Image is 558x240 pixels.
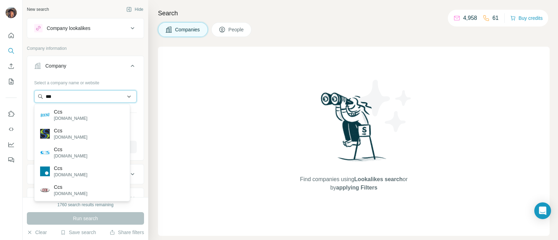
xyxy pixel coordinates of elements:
img: Ccs [40,148,50,157]
button: Clear [27,229,47,236]
button: Company [27,57,144,77]
div: Company [45,62,66,69]
img: Avatar [6,7,17,18]
button: Feedback [6,154,17,166]
p: [DOMAIN_NAME] [54,115,88,122]
button: My lists [6,75,17,88]
span: Find companies using or by [298,175,409,192]
span: People [228,26,244,33]
img: Surfe Illustration - Woman searching with binoculars [318,91,390,168]
button: Save search [60,229,96,236]
button: Industry [27,166,144,183]
img: Surfe Illustration - Stars [354,75,417,137]
div: Company lookalikes [47,25,90,32]
button: Enrich CSV [6,60,17,72]
button: Quick start [6,29,17,42]
button: Use Surfe API [6,123,17,136]
p: Ccs [54,184,88,191]
img: Ccs [40,185,50,195]
p: 61 [492,14,499,22]
button: Use Surfe on LinkedIn [6,108,17,120]
span: Companies [175,26,201,33]
button: Company lookalikes [27,20,144,37]
h4: Search [158,8,550,18]
img: Ccs [40,110,50,120]
button: Hide [121,4,148,15]
p: [DOMAIN_NAME] [54,172,88,178]
button: Dashboard [6,138,17,151]
div: New search [27,6,49,13]
p: Ccs [54,108,88,115]
span: Lookalikes search [354,176,403,182]
button: Buy credits [510,13,543,23]
p: [DOMAIN_NAME] [54,153,88,159]
div: 1760 search results remaining [58,202,114,208]
img: Ccs [40,167,50,176]
button: HQ location [27,189,144,206]
p: Company information [27,45,144,52]
img: Ccs [40,129,50,139]
p: Ccs [54,165,88,172]
button: Search [6,45,17,57]
span: applying Filters [336,185,377,191]
p: Ccs [54,146,88,153]
p: Ccs [54,127,88,134]
p: [DOMAIN_NAME] [54,134,88,140]
p: [DOMAIN_NAME] [54,191,88,197]
p: 4,958 [463,14,477,22]
button: Share filters [110,229,144,236]
div: Open Intercom Messenger [534,202,551,219]
div: Select a company name or website [34,77,137,86]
